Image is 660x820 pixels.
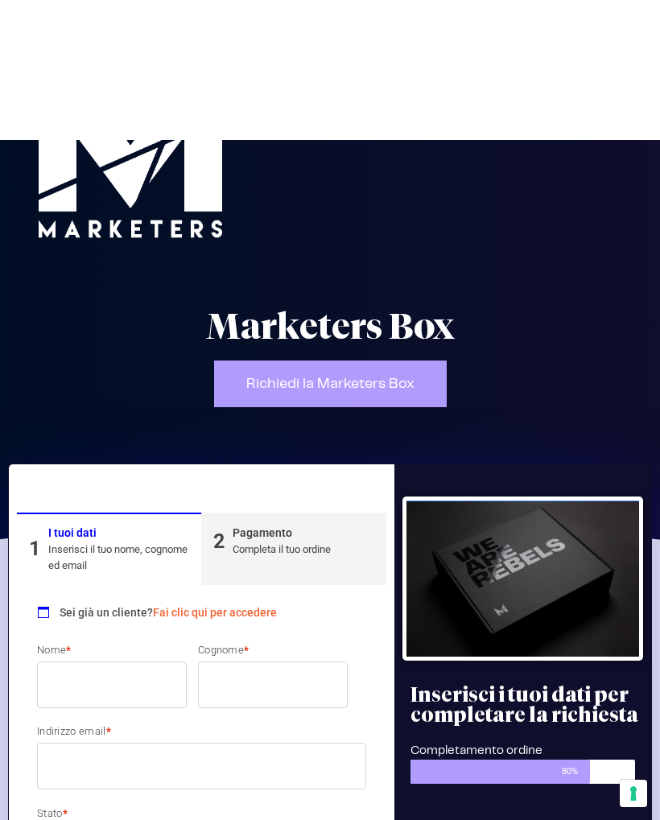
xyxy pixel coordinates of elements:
[246,377,415,391] span: Richiedi la Marketers Box
[201,513,386,570] a: 2PagamentoCompleta il tuo ordine
[17,513,201,585] a: 1I tuoi datiInserisci il tuo nome, cognome ed email
[37,808,139,818] label: Stato
[198,645,348,655] label: Cognome
[37,645,187,655] label: Nome
[562,760,590,784] span: 80%
[48,542,189,573] div: Inserisci il tuo nome, cognome ed email
[37,726,366,736] label: Indirizzo email
[410,685,643,725] h2: Inserisci i tuoi dati per completare la richiesta
[213,526,225,557] div: 2
[37,593,366,626] div: Sei già un cliente?
[48,525,189,542] div: I tuoi dati
[233,525,331,542] div: Pagamento
[153,606,277,619] a: Fai clic qui per accedere
[233,542,331,558] div: Completa il tuo ordine
[29,534,40,564] div: 1
[169,309,491,344] h2: Marketers Box
[620,780,647,807] button: Le tue preferenze relative al consenso per le tecnologie di tracciamento
[214,361,447,407] a: Richiedi la Marketers Box
[410,745,542,756] span: Completamento ordine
